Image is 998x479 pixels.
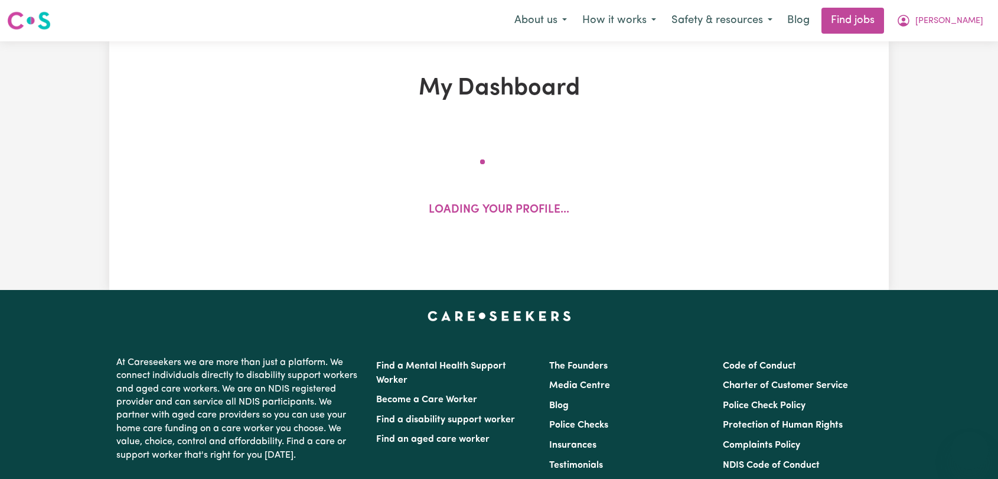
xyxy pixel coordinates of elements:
[376,435,490,444] a: Find an aged care worker
[549,361,608,371] a: The Founders
[723,461,820,470] a: NDIS Code of Conduct
[723,401,805,410] a: Police Check Policy
[376,361,506,385] a: Find a Mental Health Support Worker
[507,8,575,33] button: About us
[428,311,571,321] a: Careseekers home page
[723,421,843,430] a: Protection of Human Rights
[7,7,51,34] a: Careseekers logo
[664,8,780,33] button: Safety & resources
[723,441,800,450] a: Complaints Policy
[889,8,991,33] button: My Account
[723,361,796,371] a: Code of Conduct
[549,461,603,470] a: Testimonials
[376,395,477,405] a: Become a Care Worker
[951,432,989,470] iframe: Button to launch messaging window
[376,415,515,425] a: Find a disability support worker
[915,15,983,28] span: [PERSON_NAME]
[429,202,569,219] p: Loading your profile...
[246,74,752,103] h1: My Dashboard
[723,381,848,390] a: Charter of Customer Service
[575,8,664,33] button: How it works
[780,8,817,34] a: Blog
[7,10,51,31] img: Careseekers logo
[549,441,596,450] a: Insurances
[549,381,610,390] a: Media Centre
[549,421,608,430] a: Police Checks
[116,351,362,467] p: At Careseekers we are more than just a platform. We connect individuals directly to disability su...
[821,8,884,34] a: Find jobs
[549,401,569,410] a: Blog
